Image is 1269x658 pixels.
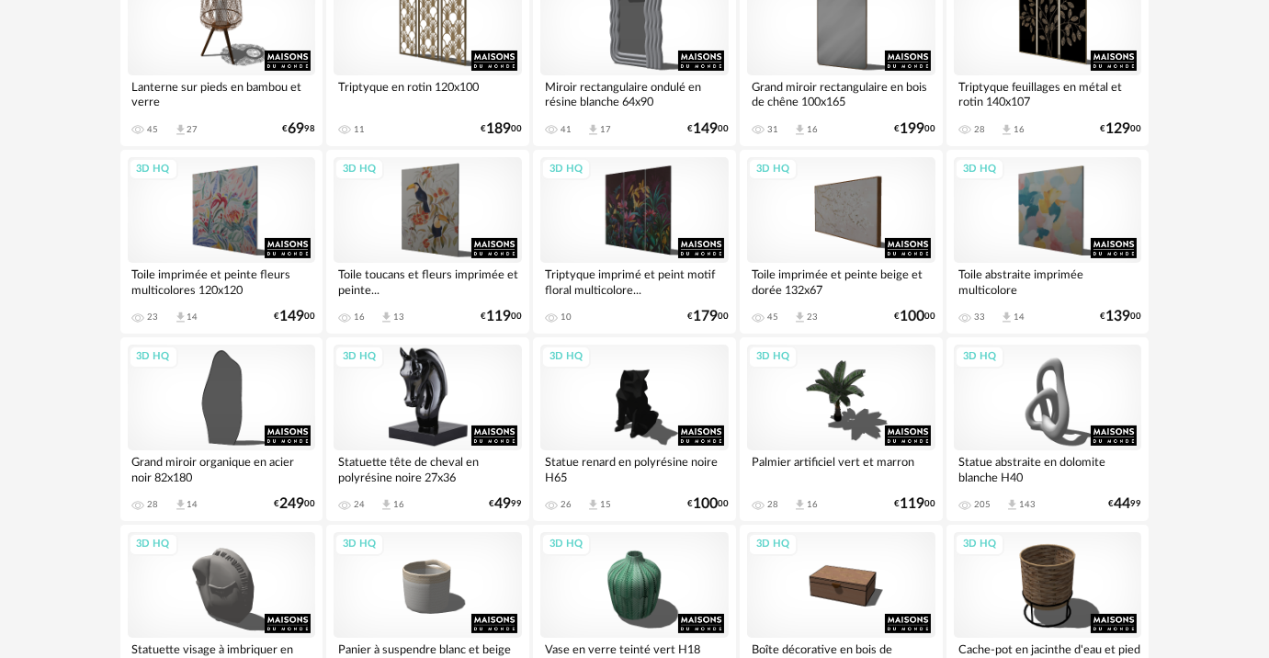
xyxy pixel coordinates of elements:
[740,337,943,521] a: 3D HQ Palmier artificiel vert et marron 28 Download icon 16 €11900
[334,75,522,112] div: Triptyque en rotin 120x100
[1100,123,1141,135] div: € 00
[793,123,807,137] span: Download icon
[187,499,198,510] div: 14
[128,75,316,112] div: Lanterne sur pieds en bambou et verre
[481,311,522,323] div: € 00
[279,498,304,510] span: 249
[900,498,924,510] span: 119
[274,311,315,323] div: € 00
[174,123,187,137] span: Download icon
[974,124,985,135] div: 28
[326,337,529,521] a: 3D HQ Statuette tête de cheval en polyrésine noire 27x36 24 Download icon 16 €4999
[586,123,600,137] span: Download icon
[1000,123,1014,137] span: Download icon
[748,158,798,181] div: 3D HQ
[900,123,924,135] span: 199
[128,450,316,487] div: Grand miroir organique en acier noir 82x180
[1100,311,1141,323] div: € 00
[747,450,935,487] div: Palmier artificiel vert et marron
[687,311,729,323] div: € 00
[326,150,529,334] a: 3D HQ Toile toucans et fleurs imprimée et peinte... 16 Download icon 13 €11900
[481,123,522,135] div: € 00
[1108,498,1141,510] div: € 99
[946,337,1150,521] a: 3D HQ Statue abstraite en dolomite blanche H40 205 Download icon 143 €4499
[494,498,511,510] span: 49
[793,311,807,324] span: Download icon
[687,498,729,510] div: € 00
[393,499,404,510] div: 16
[946,150,1150,334] a: 3D HQ Toile abstraite imprimée multicolore 33 Download icon 14 €13900
[561,499,572,510] div: 26
[900,311,924,323] span: 100
[955,158,1004,181] div: 3D HQ
[334,450,522,487] div: Statuette tête de cheval en polyrésine noire 27x36
[334,533,384,556] div: 3D HQ
[174,311,187,324] span: Download icon
[486,123,511,135] span: 189
[807,499,818,510] div: 16
[282,123,315,135] div: € 98
[793,498,807,512] span: Download icon
[334,263,522,300] div: Toile toucans et fleurs imprimée et peinte...
[747,75,935,112] div: Grand miroir rectangulaire en bois de chêne 100x165
[1005,498,1019,512] span: Download icon
[354,124,365,135] div: 11
[148,312,159,323] div: 23
[894,123,935,135] div: € 00
[540,75,729,112] div: Miroir rectangulaire ondulé en résine blanche 64x90
[693,123,718,135] span: 149
[894,311,935,323] div: € 00
[747,263,935,300] div: Toile imprimée et peinte beige et dorée 132x67
[540,450,729,487] div: Statue renard en polyrésine noire H65
[1014,312,1025,323] div: 14
[354,499,365,510] div: 24
[120,150,323,334] a: 3D HQ Toile imprimée et peinte fleurs multicolores 120x120 23 Download icon 14 €14900
[540,263,729,300] div: Triptyque imprimé et peint motif floral multicolore...
[129,158,178,181] div: 3D HQ
[541,158,591,181] div: 3D HQ
[393,312,404,323] div: 13
[974,499,991,510] div: 205
[767,312,778,323] div: 45
[600,499,611,510] div: 15
[129,533,178,556] div: 3D HQ
[533,150,736,334] a: 3D HQ Triptyque imprimé et peint motif floral multicolore... 10 €17900
[128,263,316,300] div: Toile imprimée et peinte fleurs multicolores 120x120
[334,158,384,181] div: 3D HQ
[955,533,1004,556] div: 3D HQ
[120,337,323,521] a: 3D HQ Grand miroir organique en acier noir 82x180 28 Download icon 14 €24900
[533,337,736,521] a: 3D HQ Statue renard en polyrésine noire H65 26 Download icon 15 €10000
[288,123,304,135] span: 69
[187,312,198,323] div: 14
[274,498,315,510] div: € 00
[561,312,572,323] div: 10
[955,346,1004,369] div: 3D HQ
[954,263,1142,300] div: Toile abstraite imprimée multicolore
[687,123,729,135] div: € 00
[354,312,365,323] div: 16
[561,124,572,135] div: 41
[187,124,198,135] div: 27
[489,498,522,510] div: € 99
[600,124,611,135] div: 17
[807,124,818,135] div: 16
[1014,124,1025,135] div: 16
[894,498,935,510] div: € 00
[541,346,591,369] div: 3D HQ
[740,150,943,334] a: 3D HQ Toile imprimée et peinte beige et dorée 132x67 45 Download icon 23 €10000
[1000,311,1014,324] span: Download icon
[974,312,985,323] div: 33
[380,498,393,512] span: Download icon
[954,75,1142,112] div: Triptyque feuillages en métal et rotin 140x107
[334,346,384,369] div: 3D HQ
[1105,123,1130,135] span: 129
[1019,499,1036,510] div: 143
[129,346,178,369] div: 3D HQ
[1105,311,1130,323] span: 139
[174,498,187,512] span: Download icon
[767,124,778,135] div: 31
[807,312,818,323] div: 23
[693,311,718,323] span: 179
[954,450,1142,487] div: Statue abstraite en dolomite blanche H40
[541,533,591,556] div: 3D HQ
